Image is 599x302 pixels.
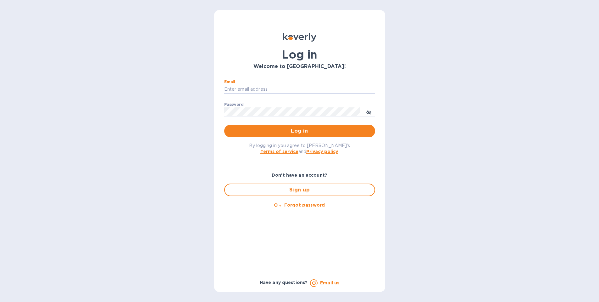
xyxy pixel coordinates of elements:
span: Log in [229,127,370,135]
a: Terms of service [260,149,298,154]
h3: Welcome to [GEOGRAPHIC_DATA]! [224,64,375,70]
h1: Log in [224,48,375,61]
img: Koverly [283,33,316,42]
input: Enter email address [224,85,375,94]
label: Password [224,103,243,106]
span: Sign up [230,186,369,194]
u: Forgot password [284,202,325,208]
b: Don't have an account? [272,173,327,178]
a: Privacy policy [306,149,338,154]
button: Sign up [224,184,375,196]
a: Email us [320,280,339,285]
button: toggle password visibility [363,105,375,118]
span: By logging in you agree to [PERSON_NAME]'s and . [249,143,350,154]
button: Log in [224,125,375,137]
label: Email [224,80,235,84]
b: Have any questions? [260,280,308,285]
